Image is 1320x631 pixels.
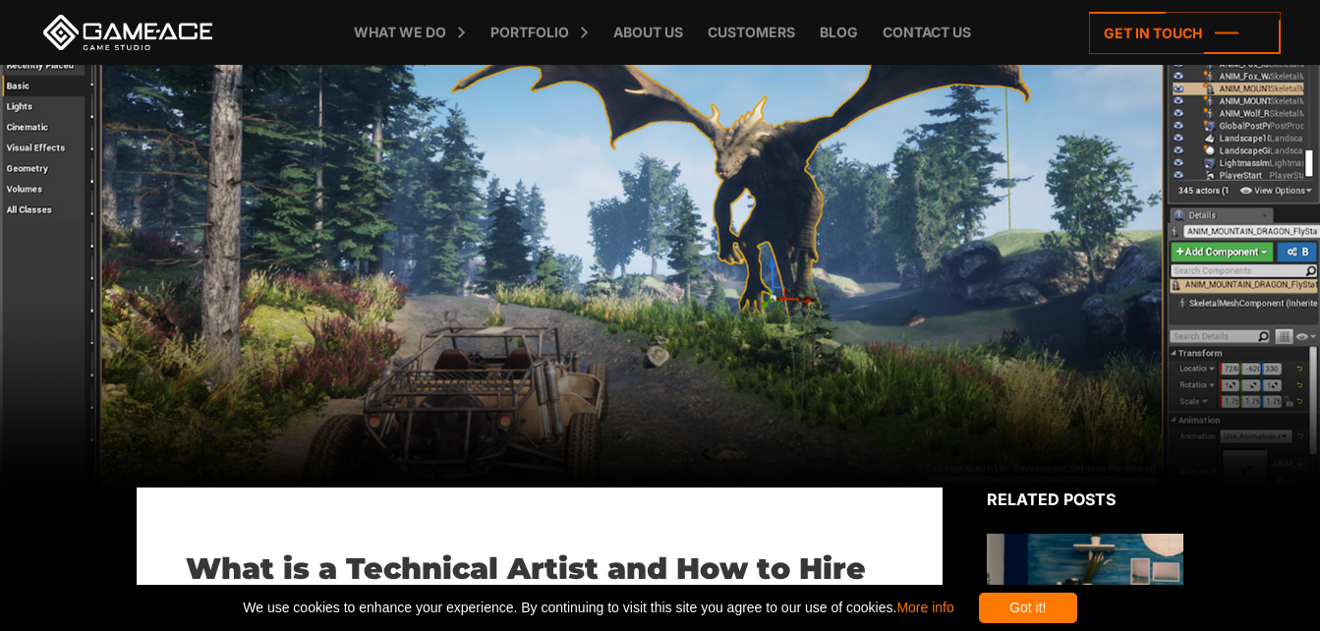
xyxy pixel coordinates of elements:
[186,551,893,622] h1: What is a Technical Artist and How to Hire One?
[979,593,1077,623] div: Got it!
[243,593,953,623] span: We use cookies to enhance your experience. By continuing to visit this site you agree to our use ...
[987,488,1183,511] div: Related posts
[896,600,953,615] a: More info
[1089,12,1281,54] a: Get in touch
